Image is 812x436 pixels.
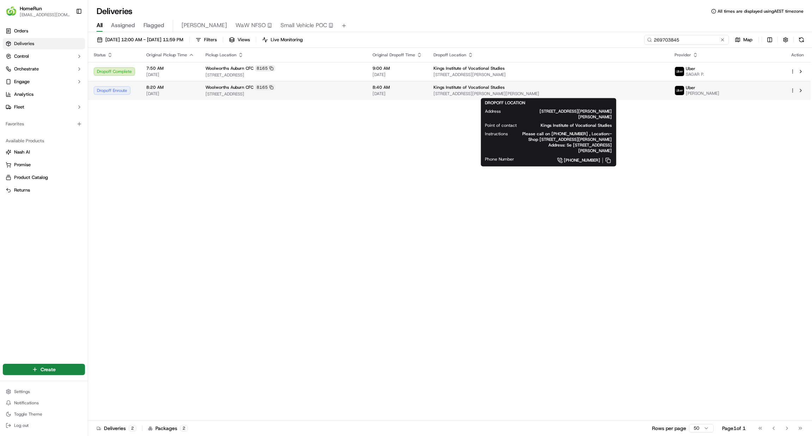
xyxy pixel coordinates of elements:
[433,91,663,96] span: [STREET_ADDRESS][PERSON_NAME][PERSON_NAME]
[675,86,684,95] img: uber-new-logo.jpeg
[97,21,103,30] span: All
[226,35,253,45] button: Views
[205,72,361,78] span: [STREET_ADDRESS]
[205,66,253,71] span: Woolworths Auburn CFC
[433,52,466,58] span: Dropoff Location
[686,71,704,77] span: SAGAR P.
[97,425,136,432] div: Deliveries
[238,37,250,43] span: Views
[3,89,85,100] a: Analytics
[14,400,39,406] span: Notifications
[686,91,719,96] span: [PERSON_NAME]
[373,72,422,77] span: [DATE]
[20,12,70,18] button: [EMAIL_ADDRESS][DOMAIN_NAME]
[3,147,85,158] button: Nash AI
[3,38,85,49] a: Deliveries
[259,35,306,45] button: Live Monitoring
[3,421,85,430] button: Log out
[14,41,34,47] span: Deliveries
[564,157,600,163] span: [PHONE_NUMBER]
[790,52,805,58] div: Action
[3,118,85,130] div: Favorites
[6,149,82,155] a: Nash AI
[14,104,24,110] span: Fleet
[14,162,31,168] span: Promise
[146,52,187,58] span: Original Pickup Time
[6,6,17,17] img: HomeRun
[652,425,686,432] p: Rows per page
[373,85,422,90] span: 8:40 AM
[686,66,695,71] span: Uber
[205,85,253,90] span: Woolworths Auburn CFC
[14,411,42,417] span: Toggle Theme
[433,66,505,71] span: Kings Institute of Vocational Studies
[485,131,508,137] span: Instructions
[3,101,85,113] button: Fleet
[271,37,303,43] span: Live Monitoring
[3,51,85,62] button: Control
[205,91,361,97] span: [STREET_ADDRESS]
[146,91,194,96] span: [DATE]
[129,425,136,431] div: 2
[148,425,188,432] div: Packages
[512,108,612,120] span: [STREET_ADDRESS][PERSON_NAME][PERSON_NAME]
[485,123,517,128] span: Point of contact
[519,131,612,154] span: Please call on [PHONE_NUMBER] , Location:- Shop [STREET_ADDRESS][PERSON_NAME] Address: Se [STREET...
[675,67,684,76] img: uber-new-logo.jpeg
[14,149,30,155] span: Nash AI
[718,8,804,14] span: All times are displayed using AEST timezone
[180,425,188,431] div: 2
[6,187,82,193] a: Returns
[3,398,85,408] button: Notifications
[255,65,275,71] div: 8165
[3,135,85,147] div: Available Products
[6,162,82,168] a: Promise
[3,159,85,170] button: Promise
[281,21,327,30] span: Small Vehicle POC
[111,21,135,30] span: Assigned
[3,364,85,375] button: Create
[675,52,691,58] span: Provider
[433,85,505,90] span: Kings Institute of Vocational Studies
[14,423,29,428] span: Log out
[192,35,220,45] button: Filters
[94,52,106,58] span: Status
[143,21,164,30] span: Flagged
[235,21,266,30] span: WaW NFSO
[3,185,85,196] button: Returns
[14,28,28,34] span: Orders
[373,66,422,71] span: 9:00 AM
[3,76,85,87] button: Engage
[6,174,82,181] a: Product Catalog
[3,25,85,37] a: Orders
[373,52,415,58] span: Original Dropoff Time
[146,85,194,90] span: 8:20 AM
[3,172,85,183] button: Product Catalog
[14,91,33,98] span: Analytics
[3,63,85,75] button: Orchestrate
[644,35,729,45] input: Type to search
[14,53,29,60] span: Control
[373,91,422,96] span: [DATE]
[525,156,612,164] a: [PHONE_NUMBER]
[97,6,133,17] h1: Deliveries
[732,35,756,45] button: Map
[14,389,30,394] span: Settings
[3,387,85,397] button: Settings
[14,174,48,181] span: Product Catalog
[3,409,85,419] button: Toggle Theme
[433,72,663,77] span: [STREET_ADDRESS][PERSON_NAME]
[146,72,194,77] span: [DATE]
[722,425,746,432] div: Page 1 of 1
[485,100,525,106] span: DROPOFF LOCATION
[205,52,236,58] span: Pickup Location
[485,108,501,114] span: Address
[14,79,30,85] span: Engage
[94,35,186,45] button: [DATE] 12:00 AM - [DATE] 11:59 PM
[14,66,39,72] span: Orchestrate
[146,66,194,71] span: 7:50 AM
[485,156,514,162] span: Phone Number
[743,37,752,43] span: Map
[20,5,42,12] span: HomeRun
